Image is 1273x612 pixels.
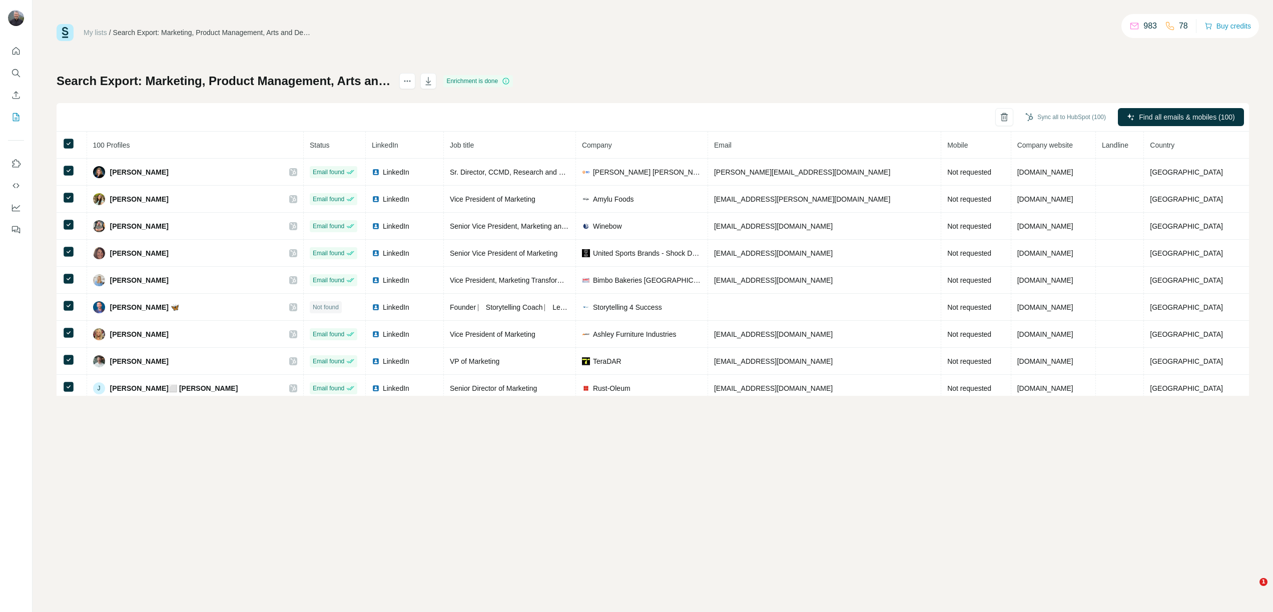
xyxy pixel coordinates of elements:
[582,168,590,176] img: company-logo
[372,303,380,311] img: LinkedIn logo
[383,194,409,204] span: LinkedIn
[450,276,613,284] span: Vice President, Marketing Transformation & Services
[383,167,409,177] span: LinkedIn
[947,222,991,230] span: Not requested
[714,141,732,149] span: Email
[1017,384,1073,392] span: [DOMAIN_NAME]
[593,302,662,312] span: Storytelling 4 Success
[714,195,890,203] span: [EMAIL_ADDRESS][PERSON_NAME][DOMAIN_NAME]
[450,384,537,392] span: Senior Director of Marketing
[372,222,380,230] img: LinkedIn logo
[1017,222,1073,230] span: [DOMAIN_NAME]
[714,222,833,230] span: [EMAIL_ADDRESS][DOMAIN_NAME]
[372,195,380,203] img: LinkedIn logo
[372,276,380,284] img: LinkedIn logo
[1017,168,1073,176] span: [DOMAIN_NAME]
[1118,108,1244,126] button: Find all emails & mobiles (100)
[450,249,557,257] span: Senior Vice President of Marketing
[93,301,105,313] img: Avatar
[313,276,344,285] span: Email found
[582,304,590,310] img: company-logo
[8,86,24,104] button: Enrich CSV
[714,276,833,284] span: [EMAIL_ADDRESS][DOMAIN_NAME]
[1150,141,1174,149] span: Country
[383,383,409,393] span: LinkedIn
[8,221,24,239] button: Feedback
[714,330,833,338] span: [EMAIL_ADDRESS][DOMAIN_NAME]
[582,222,590,230] img: company-logo
[313,357,344,366] span: Email found
[8,42,24,60] button: Quick start
[1150,303,1223,311] span: [GEOGRAPHIC_DATA]
[1143,20,1157,32] p: 983
[714,168,890,176] span: [PERSON_NAME][EMAIL_ADDRESS][DOMAIN_NAME]
[93,382,105,394] div: J
[1150,384,1223,392] span: [GEOGRAPHIC_DATA]
[1150,222,1223,230] span: [GEOGRAPHIC_DATA]
[582,330,590,338] img: company-logo
[313,222,344,231] span: Email found
[593,194,634,204] span: Amylu Foods
[1150,330,1223,338] span: [GEOGRAPHIC_DATA]
[450,330,535,338] span: Vice President of Marketing
[714,357,833,365] span: [EMAIL_ADDRESS][DOMAIN_NAME]
[1102,141,1128,149] span: Landline
[1017,357,1073,365] span: [DOMAIN_NAME]
[93,355,105,367] img: Avatar
[1150,276,1223,284] span: [GEOGRAPHIC_DATA]
[110,248,169,258] span: [PERSON_NAME]
[1139,112,1234,122] span: Find all emails & mobiles (100)
[93,328,105,340] img: Avatar
[593,275,702,285] span: Bimbo Bakeries [GEOGRAPHIC_DATA]
[313,249,344,258] span: Email found
[582,357,590,365] img: company-logo
[93,220,105,232] img: Avatar
[383,248,409,258] span: LinkedIn
[1150,249,1223,257] span: [GEOGRAPHIC_DATA]
[313,384,344,393] span: Email found
[593,356,621,366] span: TeraDAR
[93,166,105,178] img: Avatar
[582,141,612,149] span: Company
[113,28,313,38] div: Search Export: Marketing, Product Management, Arts and Design, Research, Vice President, [GEOGRAP...
[947,249,991,257] span: Not requested
[593,221,622,231] span: Winebow
[1179,20,1188,32] p: 78
[450,141,474,149] span: Job title
[1017,141,1073,149] span: Company website
[450,222,611,230] span: Senior Vice President, Marketing and Global Brands
[1017,195,1073,203] span: [DOMAIN_NAME]
[372,249,380,257] img: LinkedIn logo
[372,141,398,149] span: LinkedIn
[947,357,991,365] span: Not requested
[383,329,409,339] span: LinkedIn
[947,330,991,338] span: Not requested
[57,24,74,41] img: Surfe Logo
[582,276,590,284] img: company-logo
[593,248,702,258] span: United Sports Brands - Shock Doctor, [PERSON_NAME], Cutters, [PERSON_NAME] Sports
[399,73,415,89] button: actions
[110,221,169,231] span: [PERSON_NAME]
[947,276,991,284] span: Not requested
[93,247,105,259] img: Avatar
[110,383,238,393] span: [PERSON_NAME]⬜ [PERSON_NAME]
[110,302,179,312] span: [PERSON_NAME] 🦋
[1204,19,1251,33] button: Buy credits
[947,141,968,149] span: Mobile
[582,249,590,257] img: company-logo
[1018,110,1113,125] button: Sync all to HubSpot (100)
[313,303,339,312] span: Not found
[110,329,169,339] span: [PERSON_NAME]
[947,195,991,203] span: Not requested
[110,275,169,285] span: [PERSON_NAME]
[593,383,630,393] span: Rust-Oleum
[593,329,677,339] span: Ashley Furniture Industries
[8,155,24,173] button: Use Surfe on LinkedIn
[93,141,130,149] span: 100 Profiles
[8,10,24,26] img: Avatar
[947,303,991,311] span: Not requested
[947,168,991,176] span: Not requested
[1017,303,1073,311] span: [DOMAIN_NAME]
[714,384,833,392] span: [EMAIL_ADDRESS][DOMAIN_NAME]
[383,275,409,285] span: LinkedIn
